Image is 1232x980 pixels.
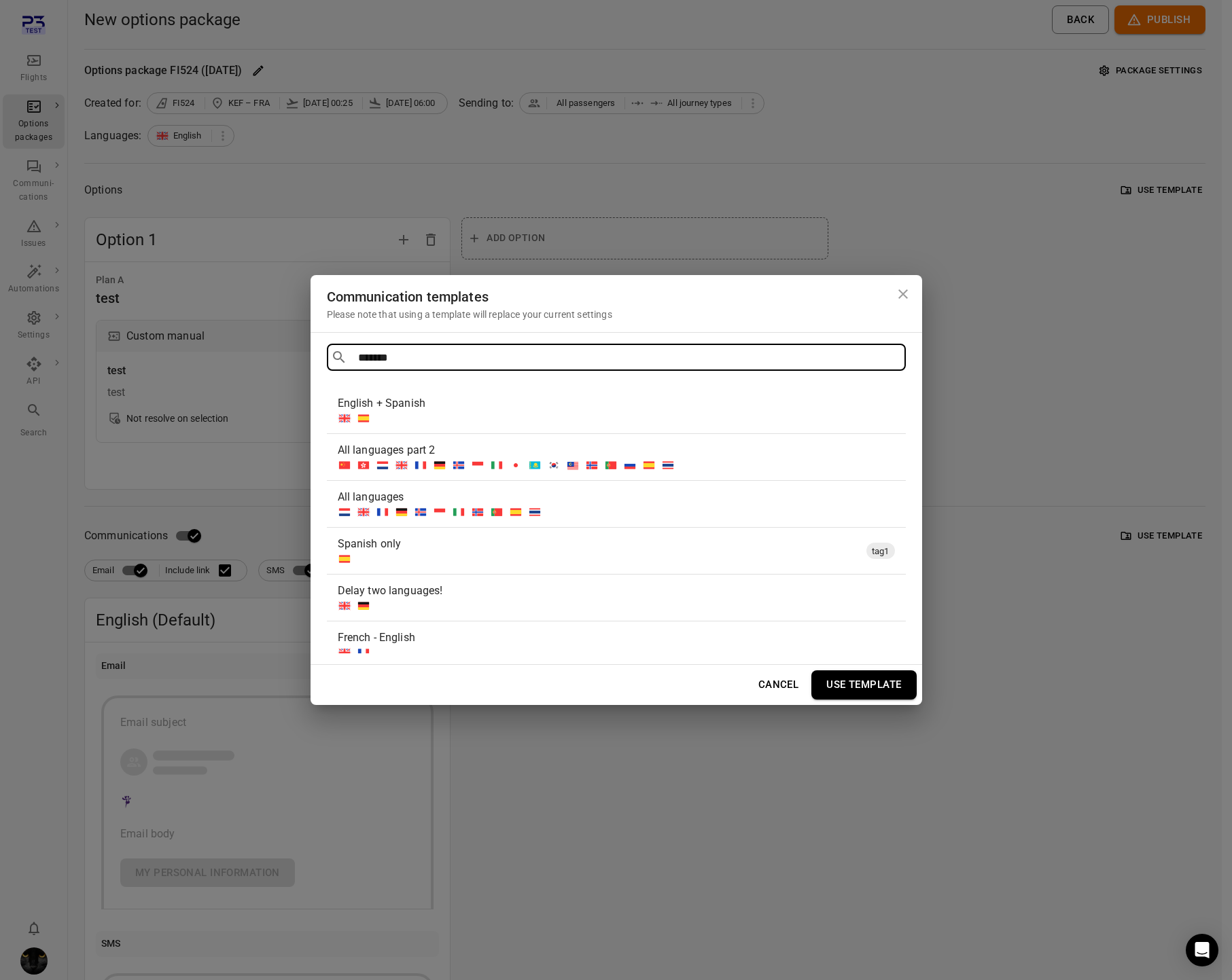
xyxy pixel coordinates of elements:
div: French - English [338,630,890,646]
div: French - English [327,621,906,668]
div: Delay two languages! [338,583,890,599]
div: Open Intercom Messenger [1186,934,1218,966]
button: Cancel [751,670,807,699]
div: Communication templates [327,286,906,308]
div: Spanish onlytag1 [327,528,906,574]
div: All languages part 2 [327,434,906,480]
button: Close dialog [890,280,917,308]
div: Spanish only [338,536,861,552]
div: All languages [327,481,906,527]
div: Delay two languages! [327,575,906,621]
div: English + Spanish [338,395,890,412]
div: English + Spanish [327,387,906,433]
button: Use template [811,670,916,699]
div: All languages part 2 [338,442,890,458]
div: All languages [338,489,890,505]
span: tag1 [866,545,895,558]
div: Please note that using a template will replace your current settings [327,308,906,321]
